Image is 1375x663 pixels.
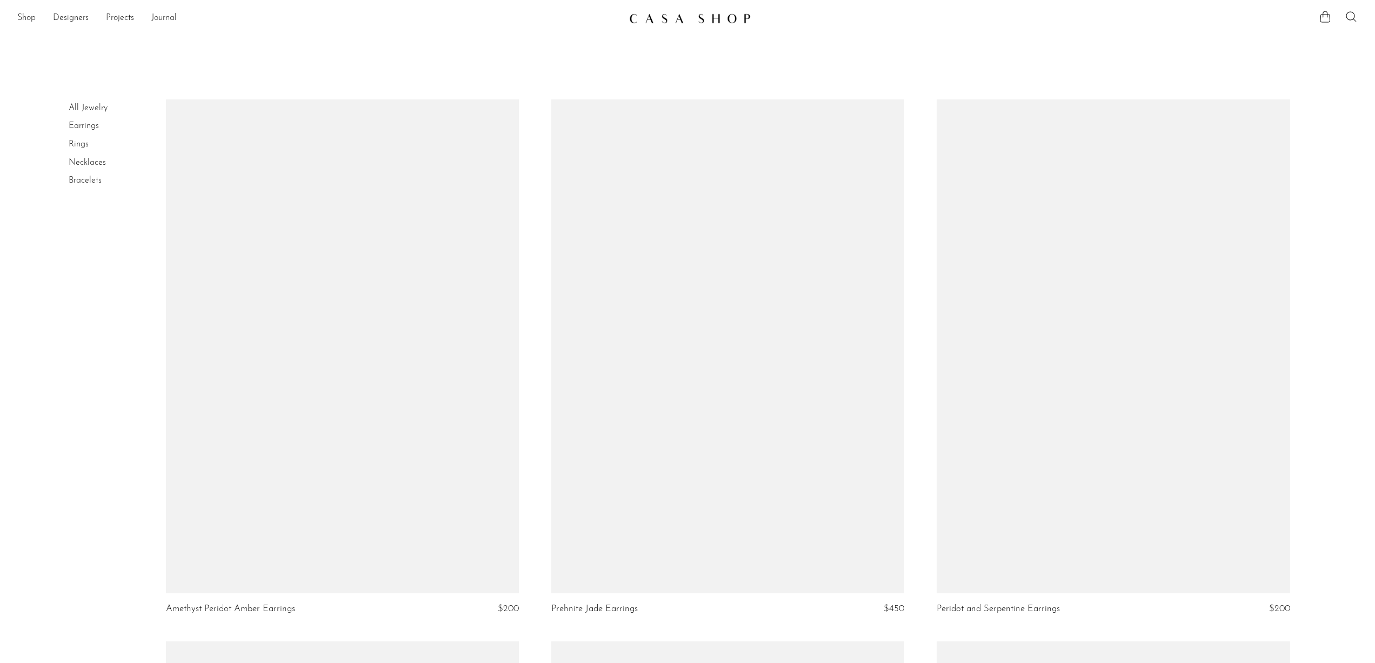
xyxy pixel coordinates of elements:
a: Earrings [69,122,99,130]
a: Shop [17,11,36,25]
nav: Desktop navigation [17,9,620,28]
a: Bracelets [69,176,102,185]
span: $200 [498,604,519,613]
a: Journal [151,11,177,25]
span: $200 [1269,604,1290,613]
a: Rings [69,140,89,149]
a: All Jewelry [69,104,108,112]
ul: NEW HEADER MENU [17,9,620,28]
a: Designers [53,11,89,25]
a: Necklaces [69,158,106,167]
span: $450 [884,604,904,613]
a: Prehnite Jade Earrings [551,604,638,614]
a: Amethyst Peridot Amber Earrings [166,604,295,614]
a: Projects [106,11,134,25]
a: Peridot and Serpentine Earrings [937,604,1060,614]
